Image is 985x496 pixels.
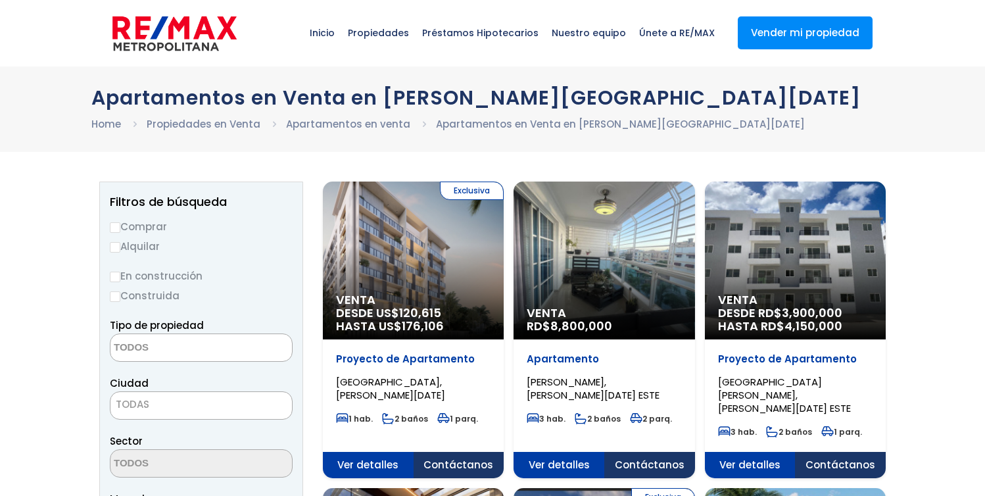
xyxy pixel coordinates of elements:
span: 1 hab. [336,413,373,424]
span: 3 hab. [527,413,565,424]
span: Inicio [303,13,341,53]
span: Contáctanos [795,452,886,478]
span: Venta [718,293,873,307]
span: Sector [110,434,143,448]
span: Propiedades [341,13,416,53]
a: Propiedades en Venta [147,117,260,131]
img: remax-metropolitana-logo [112,14,237,53]
span: 120,615 [399,305,441,321]
span: 3,900,000 [782,305,842,321]
span: RD$ [527,318,612,334]
span: Ver detalles [705,452,796,478]
a: Apartamentos en venta [286,117,410,131]
input: Construida [110,291,120,302]
span: 1 parq. [437,413,478,424]
span: HASTA RD$ [718,320,873,333]
span: 1 parq. [821,426,862,437]
span: TODAS [110,395,292,414]
li: Apartamentos en Venta en [PERSON_NAME][GEOGRAPHIC_DATA][DATE] [436,116,805,132]
span: Contáctanos [604,452,695,478]
span: DESDE US$ [336,307,491,333]
textarea: Search [110,450,238,478]
p: Apartamento [527,353,681,366]
input: En construcción [110,272,120,282]
a: Venta DESDE RD$3,900,000 HASTA RD$4,150,000 Proyecto de Apartamento [GEOGRAPHIC_DATA][PERSON_NAME... [705,182,886,478]
span: Ciudad [110,376,149,390]
span: 8,800,000 [550,318,612,334]
span: Ver detalles [514,452,604,478]
span: TODAS [110,391,293,420]
span: Tipo de propiedad [110,318,204,332]
input: Alquilar [110,242,120,253]
span: 2 baños [766,426,812,437]
span: HASTA US$ [336,320,491,333]
textarea: Search [110,334,238,362]
h2: Filtros de búsqueda [110,195,293,209]
span: Ver detalles [323,452,414,478]
a: Exclusiva Venta DESDE US$120,615 HASTA US$176,106 Proyecto de Apartamento [GEOGRAPHIC_DATA], [PER... [323,182,504,478]
span: [GEOGRAPHIC_DATA][PERSON_NAME], [PERSON_NAME][DATE] ESTE [718,375,851,415]
span: 2 parq. [630,413,672,424]
label: En construcción [110,268,293,284]
span: 3 hab. [718,426,757,437]
a: Venta RD$8,800,000 Apartamento [PERSON_NAME], [PERSON_NAME][DATE] ESTE 3 hab. 2 baños 2 parq. Ver... [514,182,694,478]
span: Únete a RE/MAX [633,13,721,53]
input: Comprar [110,222,120,233]
p: Proyecto de Apartamento [718,353,873,366]
label: Alquilar [110,238,293,255]
span: Exclusiva [440,182,504,200]
span: [PERSON_NAME], [PERSON_NAME][DATE] ESTE [527,375,660,402]
label: Comprar [110,218,293,235]
span: Venta [336,293,491,307]
h1: Apartamentos en Venta en [PERSON_NAME][GEOGRAPHIC_DATA][DATE] [91,86,894,109]
span: 176,106 [402,318,444,334]
span: 2 baños [382,413,428,424]
span: Contáctanos [414,452,504,478]
label: Construida [110,287,293,304]
span: 4,150,000 [784,318,842,334]
p: Proyecto de Apartamento [336,353,491,366]
span: Venta [527,307,681,320]
span: TODAS [116,397,149,411]
a: Vender mi propiedad [738,16,873,49]
span: Nuestro equipo [545,13,633,53]
span: DESDE RD$ [718,307,873,333]
a: Home [91,117,121,131]
span: 2 baños [575,413,621,424]
span: [GEOGRAPHIC_DATA], [PERSON_NAME][DATE] [336,375,445,402]
span: Préstamos Hipotecarios [416,13,545,53]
